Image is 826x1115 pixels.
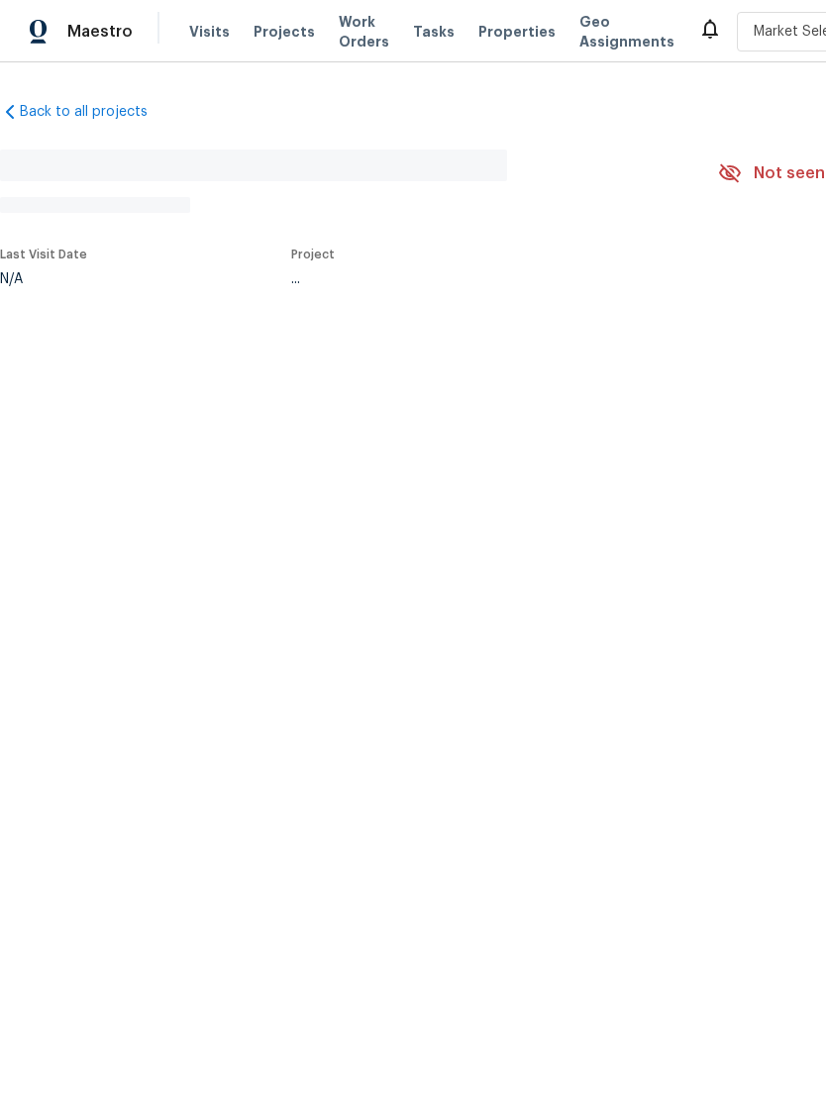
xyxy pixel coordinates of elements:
span: Projects [254,22,315,42]
span: Tasks [413,25,455,39]
span: Visits [189,22,230,42]
span: Properties [478,22,556,42]
span: Maestro [67,22,133,42]
span: Geo Assignments [579,12,674,51]
span: Project [291,249,335,260]
span: Work Orders [339,12,389,51]
div: ... [291,272,671,286]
